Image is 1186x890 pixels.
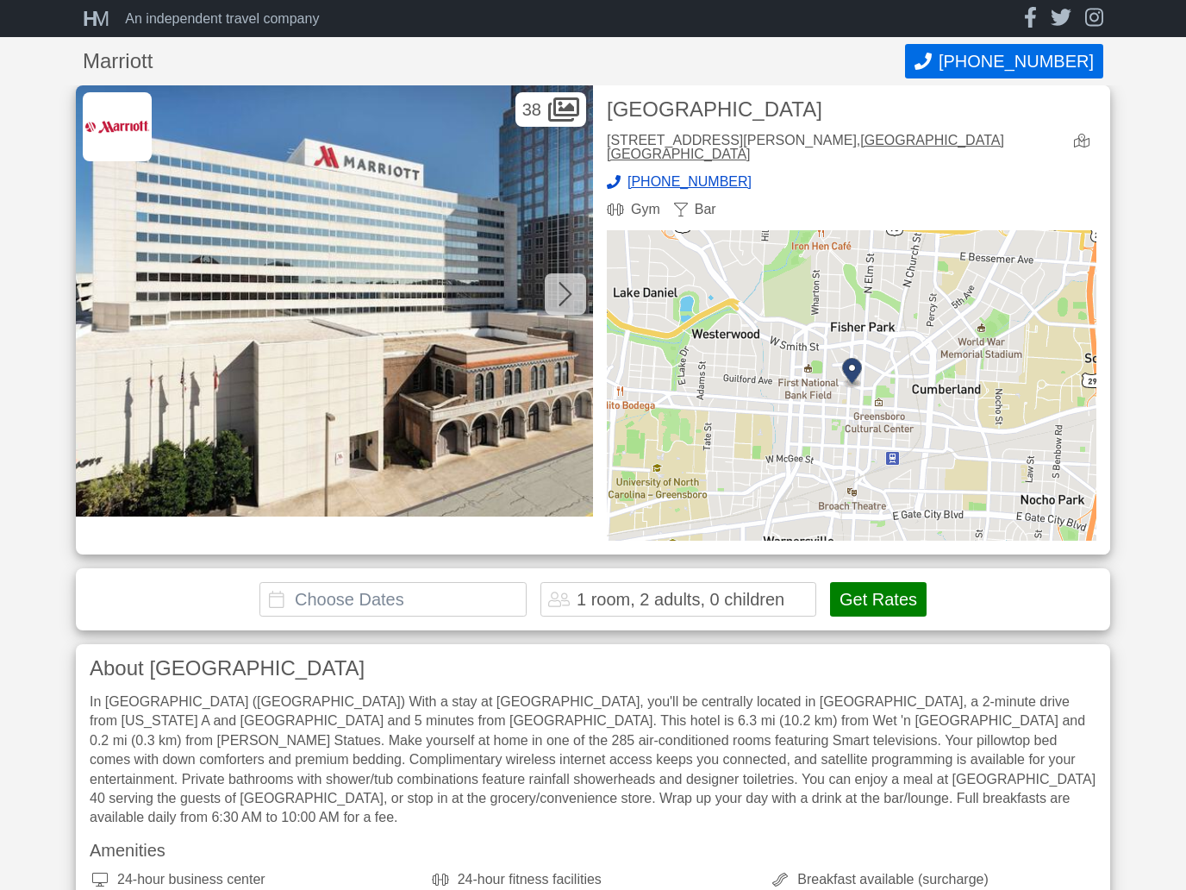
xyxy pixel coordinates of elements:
[83,7,92,30] span: H
[515,92,586,127] div: 38
[1074,134,1096,161] a: view map
[607,133,1004,161] a: [GEOGRAPHIC_DATA] [GEOGRAPHIC_DATA]
[905,44,1103,78] button: Call
[674,203,716,216] div: Bar
[259,582,527,617] input: Choose Dates
[939,52,1094,72] span: [PHONE_NUMBER]
[770,873,1096,887] div: Breakfast available (surcharge)
[607,203,660,216] div: Gym
[1085,7,1103,30] a: instagram
[90,842,1096,859] h3: Amenities
[607,134,1060,161] div: [STREET_ADDRESS][PERSON_NAME],
[577,591,784,608] div: 1 room, 2 adults, 0 children
[125,12,319,26] div: An independent travel company
[830,582,927,617] button: Get Rates
[90,658,1096,679] h3: About [GEOGRAPHIC_DATA]
[1024,7,1037,30] a: facebook
[90,693,1096,828] div: In [GEOGRAPHIC_DATA] ([GEOGRAPHIC_DATA]) With a stay at [GEOGRAPHIC_DATA], you'll be centrally lo...
[607,230,1096,541] img: map
[430,873,757,887] div: 24-hour fitness facilities
[607,99,1096,120] h2: [GEOGRAPHIC_DATA]
[92,7,104,30] span: M
[76,85,593,517] img: Featured
[1051,7,1071,30] a: twitter
[83,92,152,161] img: Marriott
[83,51,905,72] h1: Marriott
[90,873,416,887] div: 24-hour business center
[83,9,118,29] a: HM
[627,175,752,189] span: [PHONE_NUMBER]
